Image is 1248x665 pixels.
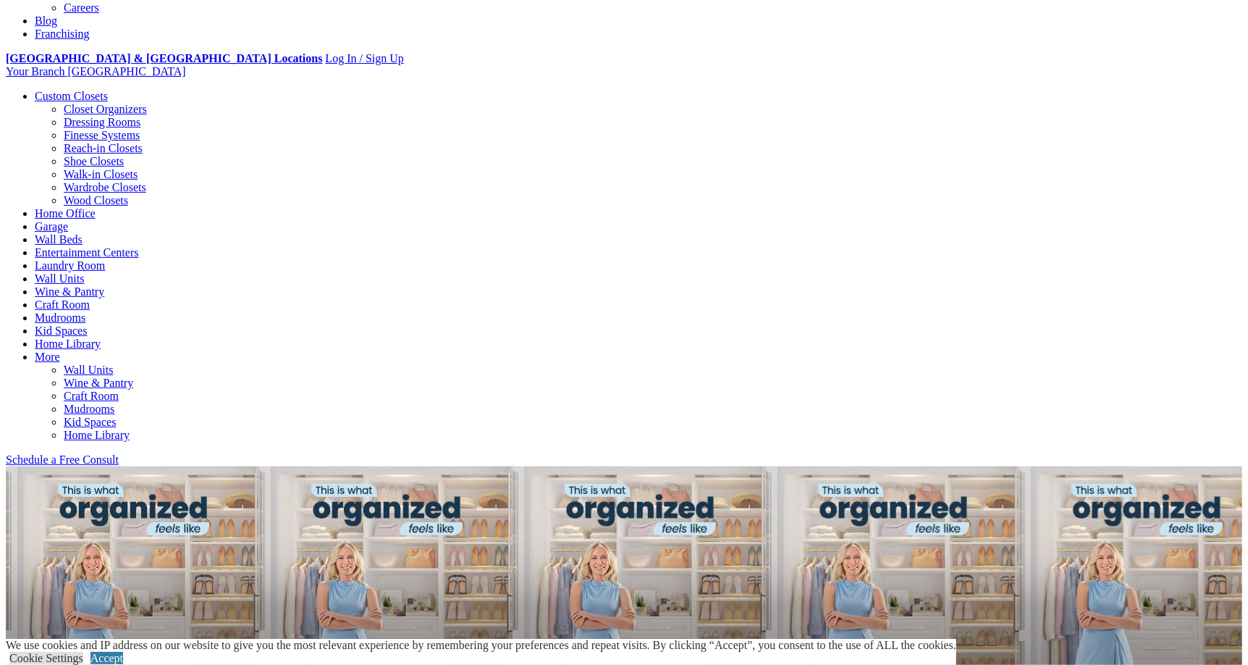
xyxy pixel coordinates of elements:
a: Entertainment Centers [35,246,139,259]
a: Accept [90,652,123,664]
a: Wardrobe Closets [64,181,146,193]
a: [GEOGRAPHIC_DATA] & [GEOGRAPHIC_DATA] Locations [6,52,322,64]
a: Garage [35,220,68,233]
a: Careers [64,1,99,14]
a: Wall Beds [35,233,83,246]
a: Finesse Systems [64,129,140,141]
a: Wine & Pantry [64,377,133,389]
span: [GEOGRAPHIC_DATA] [67,65,185,78]
a: Blog [35,14,57,27]
a: Laundry Room [35,259,105,272]
a: Wall Units [35,272,84,285]
div: We use cookies and IP address on our website to give you the most relevant experience by remember... [6,639,956,652]
a: More menu text will display only on big screen [35,351,60,363]
a: Home Library [35,338,101,350]
a: Wine & Pantry [35,285,104,298]
a: Craft Room [64,390,119,402]
a: Mudrooms [64,403,114,415]
span: Your Branch [6,65,64,78]
a: Home Library [64,429,130,441]
a: Franchising [35,28,90,40]
a: Schedule a Free Consult (opens a dropdown menu) [6,453,119,466]
a: Craft Room [35,298,90,311]
a: Reach-in Closets [64,142,143,154]
a: Walk-in Closets [64,168,138,180]
a: Wood Closets [64,194,128,206]
a: Home Office [35,207,96,219]
a: Dressing Rooms [64,116,140,128]
a: Shoe Closets [64,155,124,167]
a: Your Branch [GEOGRAPHIC_DATA] [6,65,186,78]
a: Kid Spaces [35,325,87,337]
a: Kid Spaces [64,416,116,428]
a: Wall Units [64,364,113,376]
a: Cookie Settings [9,652,83,664]
a: Custom Closets [35,90,108,102]
a: Mudrooms [35,311,85,324]
a: Closet Organizers [64,103,147,115]
a: Log In / Sign Up [325,52,403,64]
